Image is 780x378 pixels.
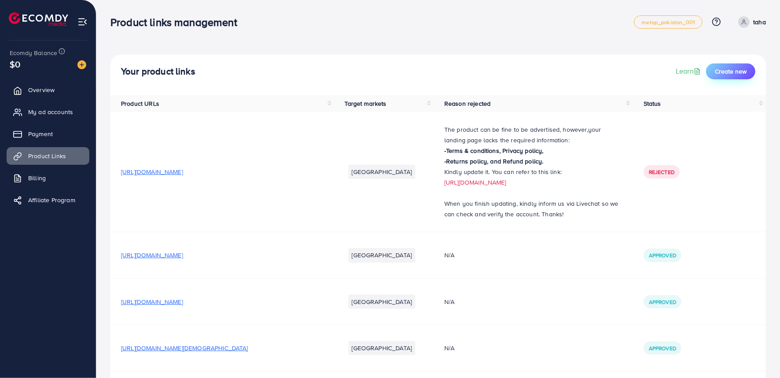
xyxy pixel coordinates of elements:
[28,152,66,160] span: Product Links
[110,16,244,29] h3: Product links management
[348,165,416,179] li: [GEOGRAPHIC_DATA]
[735,16,766,28] a: taha
[28,174,46,182] span: Billing
[743,338,773,371] iframe: Chat
[7,147,89,165] a: Product Links
[348,248,416,262] li: [GEOGRAPHIC_DATA]
[28,196,75,204] span: Affiliate Program
[706,63,755,79] button: Create new
[753,17,766,27] p: taha
[345,99,387,108] span: Target markets
[121,99,159,108] span: Product URLs
[121,66,195,77] h4: Your product links
[444,167,562,176] span: Kindly update it. You can refer to this link:
[28,85,55,94] span: Overview
[28,107,73,116] span: My ad accounts
[77,17,88,27] img: menu
[444,99,491,108] span: Reason rejected
[348,341,416,355] li: [GEOGRAPHIC_DATA]
[649,345,676,352] span: Approved
[444,157,544,166] strong: -Returns policy, and Refund policy.
[7,81,89,99] a: Overview
[28,130,53,138] span: Payment
[444,297,454,306] span: N/A
[121,344,248,352] span: [URL][DOMAIN_NAME][DEMOGRAPHIC_DATA]
[641,19,695,25] span: metap_pakistan_001
[634,15,703,29] a: metap_pakistan_001
[121,251,183,259] span: [URL][DOMAIN_NAME]
[77,60,86,69] img: image
[715,67,747,76] span: Create new
[7,191,89,209] a: Affiliate Program
[444,251,454,259] span: N/A
[7,125,89,143] a: Payment
[649,168,674,176] span: Rejected
[121,297,183,306] span: [URL][DOMAIN_NAME]
[10,48,57,57] span: Ecomdy Balance
[10,58,20,70] span: $0
[7,169,89,187] a: Billing
[348,295,416,309] li: [GEOGRAPHIC_DATA]
[444,344,454,352] span: N/A
[9,12,68,26] img: logo
[649,252,676,259] span: Approved
[444,178,506,187] a: [URL][DOMAIN_NAME]
[444,124,623,145] p: The product can be fine to be advertised, however,
[644,99,661,108] span: Status
[121,167,183,176] span: [URL][DOMAIN_NAME]
[649,298,676,306] span: Approved
[444,146,544,155] strong: -Terms & conditions, Privacy policy,
[676,66,703,76] a: Learn
[444,198,623,219] p: When you finish updating, kindly inform us via Livechat so we can check and verify the account. T...
[7,103,89,121] a: My ad accounts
